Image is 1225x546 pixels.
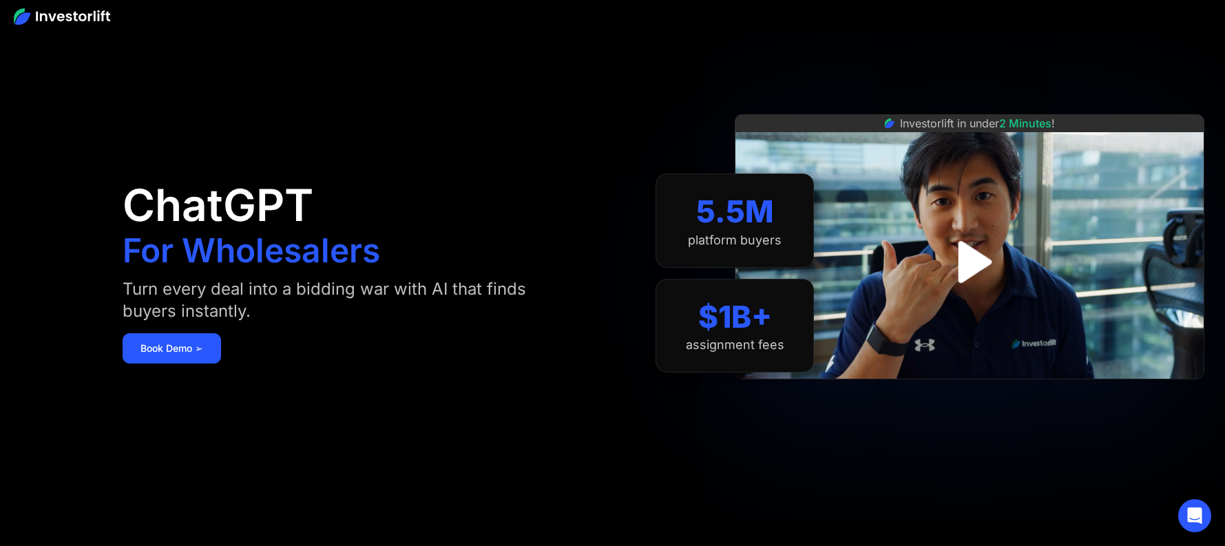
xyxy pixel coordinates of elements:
[866,386,1073,403] iframe: Customer reviews powered by Trustpilot
[939,231,1001,293] a: open lightbox
[123,234,380,267] h1: For Wholesalers
[1178,499,1211,532] div: Open Intercom Messenger
[999,116,1051,130] span: 2 Minutes
[123,183,313,227] h1: ChatGPT
[900,115,1055,132] div: Investorlift in under !
[698,299,772,335] div: $1B+
[686,337,784,353] div: assignment fees
[696,193,774,230] div: 5.5M
[123,333,221,364] a: Book Demo ➢
[688,233,782,248] div: platform buyers
[123,278,580,322] div: Turn every deal into a bidding war with AI that finds buyers instantly.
